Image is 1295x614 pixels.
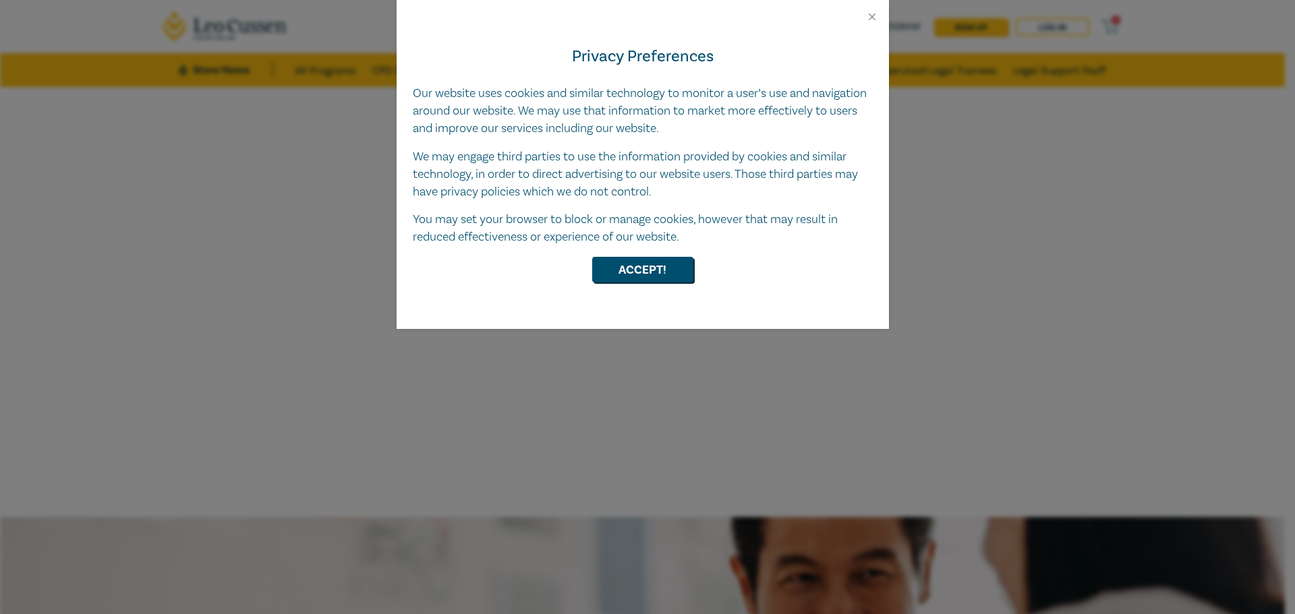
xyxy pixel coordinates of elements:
[413,44,873,69] h4: Privacy Preferences
[866,11,878,23] button: Close
[592,257,693,282] button: Accept!
[413,148,873,201] p: We may engage third parties to use the information provided by cookies and similar technology, in...
[413,211,873,246] p: You may set your browser to block or manage cookies, however that may result in reduced effective...
[413,85,873,137] p: Our website uses cookies and similar technology to monitor a user’s use and navigation around our...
